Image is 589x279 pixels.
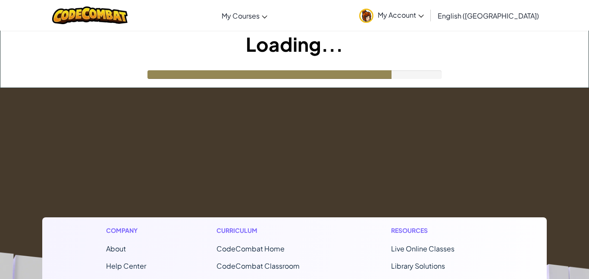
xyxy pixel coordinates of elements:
[391,244,454,253] a: Live Online Classes
[216,244,285,253] span: CodeCombat Home
[391,261,445,270] a: Library Solutions
[0,31,589,57] h1: Loading...
[222,11,260,20] span: My Courses
[106,226,146,235] h1: Company
[52,6,128,24] img: CodeCombat logo
[216,226,321,235] h1: Curriculum
[433,4,543,27] a: English ([GEOGRAPHIC_DATA])
[391,226,483,235] h1: Resources
[106,244,126,253] a: About
[359,9,373,23] img: avatar
[106,261,146,270] a: Help Center
[355,2,428,29] a: My Account
[438,11,539,20] span: English ([GEOGRAPHIC_DATA])
[217,4,272,27] a: My Courses
[216,261,300,270] a: CodeCombat Classroom
[378,10,424,19] span: My Account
